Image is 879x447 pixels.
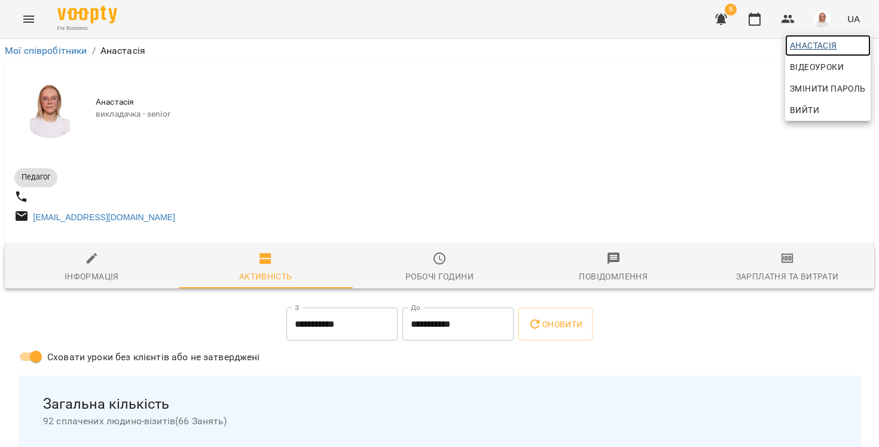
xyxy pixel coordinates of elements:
button: Вийти [785,99,871,121]
span: Змінити пароль [790,81,866,96]
a: Анастасія [785,35,871,56]
a: Відеоуроки [785,56,849,78]
span: Анастасія [790,38,866,53]
span: Вийти [790,103,819,117]
a: Змінити пароль [785,78,871,99]
span: Відеоуроки [790,60,844,74]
